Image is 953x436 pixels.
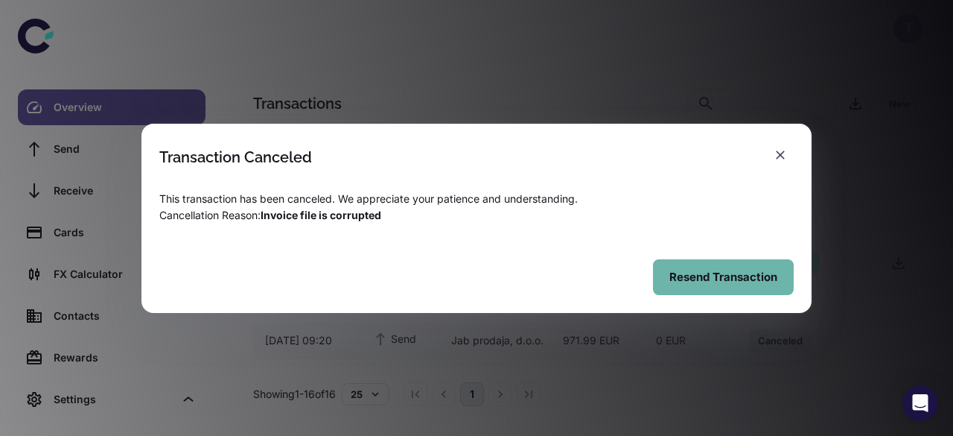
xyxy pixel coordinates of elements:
button: Resend Transaction [653,259,794,295]
div: Open Intercom Messenger [902,385,938,421]
p: This transaction has been canceled. We appreciate your patience and understanding. [159,191,794,207]
p: Cancellation Reason : [159,207,794,224]
div: Transaction Canceled [159,148,312,166]
span: Invoice file is corrupted [261,209,381,221]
